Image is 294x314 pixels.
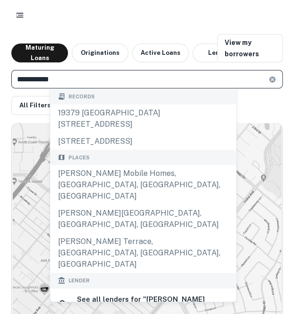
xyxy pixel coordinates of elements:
[217,34,283,62] a: View my borrowers
[132,44,189,62] button: Active Loans
[50,233,236,273] div: [PERSON_NAME] Terrace, [GEOGRAPHIC_DATA], [GEOGRAPHIC_DATA], [GEOGRAPHIC_DATA]
[247,208,294,253] iframe: Chat Widget
[50,165,236,205] div: [PERSON_NAME] Mobile Homes, [GEOGRAPHIC_DATA], [GEOGRAPHIC_DATA], [GEOGRAPHIC_DATA]
[11,44,68,62] button: Maturing Loans
[50,132,236,149] div: [STREET_ADDRESS]
[68,277,90,285] span: Lender
[72,44,128,62] button: Originations
[193,44,249,62] button: Lenders
[11,96,59,115] button: All Filters
[50,104,236,132] div: 19379 [GEOGRAPHIC_DATA][STREET_ADDRESS]
[50,205,236,233] div: [PERSON_NAME][GEOGRAPHIC_DATA], [GEOGRAPHIC_DATA], [GEOGRAPHIC_DATA]
[68,93,95,101] span: Records
[68,153,90,161] span: Places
